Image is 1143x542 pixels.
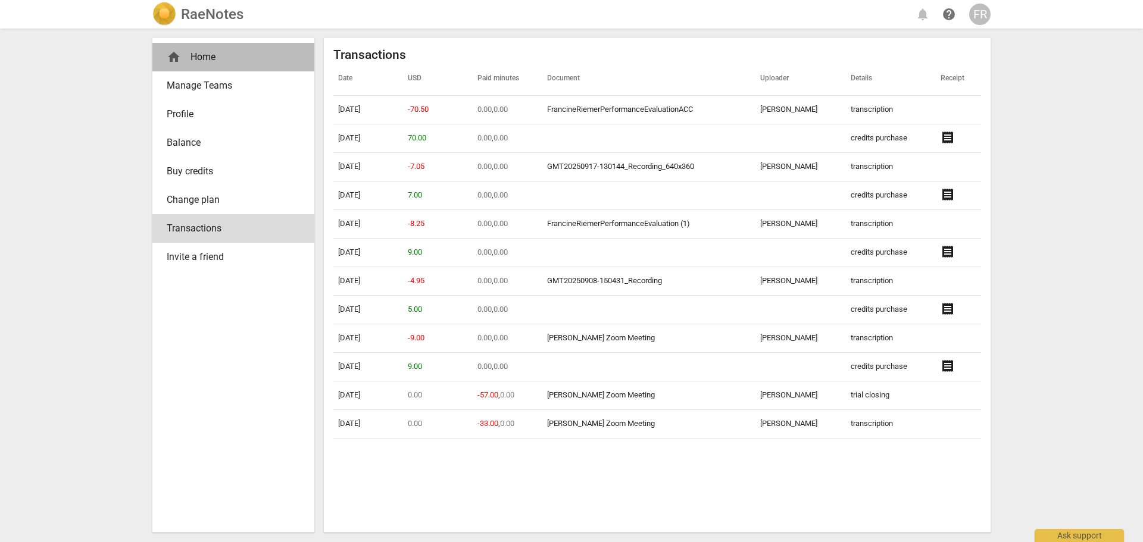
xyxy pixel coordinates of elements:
[936,62,981,96] th: Receipt
[473,153,542,181] td: ,
[755,62,846,96] th: Uploader
[408,247,422,256] span: 9.00
[408,162,424,171] span: -7.05
[473,239,542,267] td: ,
[333,48,981,62] h2: Transactions
[477,390,498,399] span: -57.00
[846,239,936,267] td: credits purchase
[477,276,492,285] span: 0.00
[755,381,846,410] td: [PERSON_NAME]
[755,153,846,181] td: [PERSON_NAME]
[494,105,508,114] span: 0.00
[941,302,955,316] span: receipt
[473,381,542,410] td: ,
[477,419,498,428] span: -33.00
[846,62,936,96] th: Details
[938,4,960,25] a: Help
[477,133,492,142] span: 0.00
[755,267,846,296] td: [PERSON_NAME]
[477,190,492,199] span: 0.00
[846,153,936,181] td: transcription
[408,133,426,142] span: 70.00
[408,219,424,228] span: -8.25
[408,190,422,199] span: 7.00
[408,105,429,114] span: -70.50
[473,124,542,153] td: ,
[408,390,422,399] span: 0.00
[1035,529,1124,542] div: Ask support
[941,130,955,145] span: receipt
[494,276,508,285] span: 0.00
[969,4,991,25] button: FR
[477,333,492,342] span: 0.00
[547,219,690,228] a: FrancineRiemerPerformanceEvaluation (1)
[333,239,403,267] td: [DATE]
[152,2,176,26] img: Logo
[333,381,403,410] td: [DATE]
[152,71,314,100] a: Manage Teams
[167,164,291,178] span: Buy credits
[494,133,508,142] span: 0.00
[408,305,422,314] span: 5.00
[408,333,424,342] span: -9.00
[542,62,755,96] th: Document
[333,181,403,210] td: [DATE]
[494,162,508,171] span: 0.00
[333,324,403,353] td: [DATE]
[494,219,508,228] span: 0.00
[167,50,181,64] span: home
[846,296,936,324] td: credits purchase
[846,210,936,239] td: transcription
[846,96,936,124] td: transcription
[547,276,662,285] a: GMT20250908-150431_Recording
[167,136,291,150] span: Balance
[846,124,936,153] td: credits purchase
[152,186,314,214] a: Change plan
[473,181,542,210] td: ,
[846,267,936,296] td: transcription
[473,267,542,296] td: ,
[333,267,403,296] td: [DATE]
[755,96,846,124] td: [PERSON_NAME]
[152,100,314,129] a: Profile
[846,324,936,353] td: transcription
[494,247,508,256] span: 0.00
[500,390,514,399] span: 0.00
[408,419,422,428] span: 0.00
[755,210,846,239] td: [PERSON_NAME]
[152,129,314,157] a: Balance
[941,187,955,202] span: receipt
[547,105,693,114] a: FrancineRiemerPerformanceEvaluationACC
[547,162,694,171] a: GMT20250917-130144_Recording_640x360
[494,305,508,314] span: 0.00
[167,79,291,93] span: Manage Teams
[941,245,955,259] span: receipt
[846,381,936,410] td: trial closing
[477,247,492,256] span: 0.00
[755,410,846,438] td: [PERSON_NAME]
[494,362,508,371] span: 0.00
[152,243,314,271] a: Invite a friend
[167,193,291,207] span: Change plan
[846,181,936,210] td: credits purchase
[473,410,542,438] td: ,
[333,210,403,239] td: [DATE]
[167,221,291,236] span: Transactions
[547,390,655,399] a: [PERSON_NAME] Zoom Meeting
[408,362,422,371] span: 9.00
[333,124,403,153] td: [DATE]
[333,96,403,124] td: [DATE]
[547,419,655,428] a: [PERSON_NAME] Zoom Meeting
[942,7,956,21] span: help
[333,296,403,324] td: [DATE]
[333,410,403,438] td: [DATE]
[547,333,655,342] a: [PERSON_NAME] Zoom Meeting
[152,157,314,186] a: Buy credits
[477,362,492,371] span: 0.00
[333,62,403,96] th: Date
[152,214,314,243] a: Transactions
[477,219,492,228] span: 0.00
[152,2,243,26] a: LogoRaeNotes
[152,43,314,71] div: Home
